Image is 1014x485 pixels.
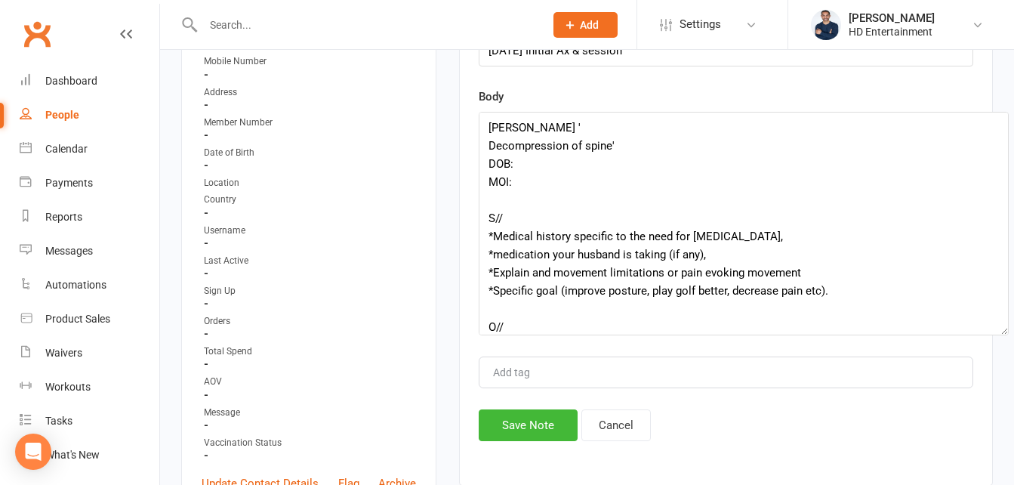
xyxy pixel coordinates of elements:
div: Username [204,224,416,238]
img: thumb_image1646563817.png [811,10,841,40]
strong: - [204,419,416,432]
div: Messages [45,245,93,257]
a: Payments [20,166,159,200]
strong: - [204,297,416,310]
textarea: [PERSON_NAME] ' Decompression of spine' DOB: MOI: S// *Medical history specific to the need for [... [479,112,1009,335]
div: Vaccination Status [204,436,416,450]
div: HD Entertainment [849,25,935,39]
a: Messages [20,234,159,268]
input: Add tag [492,363,544,382]
div: Date of Birth [204,146,416,160]
div: Tasks [45,415,72,427]
a: Automations [20,268,159,302]
span: Add [580,19,599,31]
strong: - [204,68,416,82]
strong: - [204,159,416,172]
div: Dashboard [45,75,97,87]
div: Calendar [45,143,88,155]
div: Location [204,176,416,190]
div: [PERSON_NAME] [849,11,935,25]
strong: - [204,327,416,341]
div: What's New [45,449,100,461]
a: Workouts [20,370,159,404]
div: Address [204,85,416,100]
div: People [45,109,79,121]
div: Total Spend [204,344,416,359]
div: Mobile Number [204,54,416,69]
input: optional [479,35,973,66]
label: Body [479,88,504,106]
strong: - [204,267,416,280]
strong: - [204,357,416,371]
a: Calendar [20,132,159,166]
div: Member Number [204,116,416,130]
div: Last Active [204,254,416,268]
button: Cancel [581,409,651,441]
a: Clubworx [18,15,56,53]
input: Search... [199,14,534,36]
a: Dashboard [20,64,159,98]
a: Tasks [20,404,159,438]
div: Message [204,406,416,420]
a: Waivers [20,336,159,370]
div: Open Intercom Messenger [15,434,51,470]
span: Settings [680,8,721,42]
a: Reports [20,200,159,234]
strong: - [204,98,416,112]
strong: - [204,236,416,250]
button: Save Note [479,409,578,441]
strong: - [204,206,416,220]
button: Add [553,12,618,38]
div: Automations [45,279,106,291]
div: Reports [45,211,82,223]
strong: - [204,449,416,462]
div: AOV [204,375,416,389]
strong: - [204,388,416,402]
a: Product Sales [20,302,159,336]
div: Payments [45,177,93,189]
div: Waivers [45,347,82,359]
a: What's New [20,438,159,472]
a: People [20,98,159,132]
div: Country [204,193,416,207]
div: Product Sales [45,313,110,325]
div: Orders [204,314,416,329]
strong: - [204,128,416,142]
div: Sign Up [204,284,416,298]
div: Workouts [45,381,91,393]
